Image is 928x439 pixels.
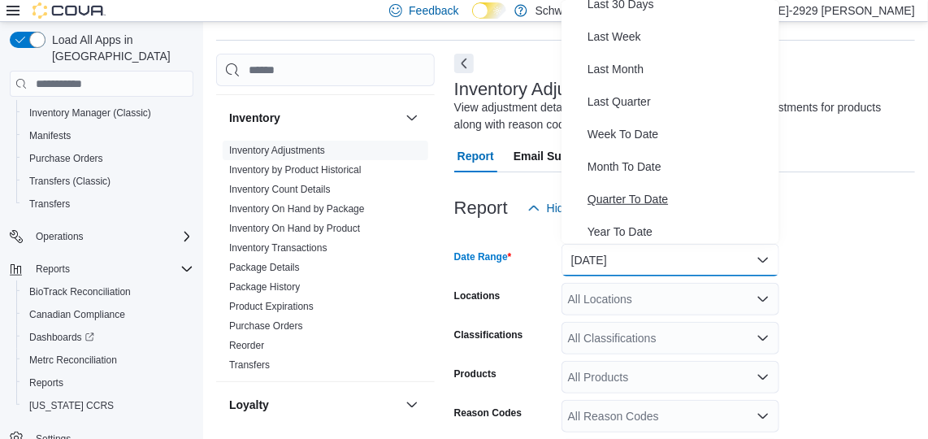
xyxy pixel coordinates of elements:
div: View adjustment details. You will see both quantity and cost adjustments for products along with ... [454,99,907,133]
a: Purchase Orders [23,149,110,168]
span: Canadian Compliance [23,305,193,324]
button: Transfers [16,193,200,215]
span: Transfers (Classic) [29,175,111,188]
span: Quarter To Date [588,189,773,209]
button: Canadian Compliance [16,303,200,326]
button: Loyalty [229,397,399,413]
span: Purchase Orders [29,152,103,165]
p: Schwazze [US_STATE] [536,1,654,20]
span: Operations [29,227,193,246]
a: Manifests [23,126,77,146]
span: Report [457,140,494,172]
a: Canadian Compliance [23,305,132,324]
button: Loyalty [402,395,422,415]
span: Inventory Count Details [229,183,331,196]
span: Product Expirations [229,300,314,313]
a: Metrc Reconciliation [23,350,124,370]
span: Email Subscription [514,140,617,172]
span: Inventory Manager (Classic) [23,103,193,123]
span: Transfers (Classic) [23,172,193,191]
a: Reorder [229,340,264,351]
input: Dark Mode [472,2,506,20]
span: Reports [29,376,63,389]
span: Last Month [588,59,773,79]
a: Inventory Adjustments [229,145,325,156]
a: Product Expirations [229,301,314,312]
span: Inventory Transactions [229,241,327,254]
a: Inventory On Hand by Product [229,223,360,234]
span: Purchase Orders [229,319,303,333]
span: Manifests [29,129,71,142]
button: Reports [3,258,200,280]
button: Reports [16,372,200,394]
button: [US_STATE] CCRS [16,394,200,417]
button: BioTrack Reconciliation [16,280,200,303]
a: Reports [23,373,70,393]
button: Reports [29,259,76,279]
a: Inventory Count Details [229,184,331,195]
span: BioTrack Reconciliation [23,282,193,302]
span: Inventory by Product Historical [229,163,362,176]
span: Washington CCRS [23,396,193,415]
span: Package Details [229,261,300,274]
span: Inventory Adjustments [229,144,325,157]
a: Package Details [229,262,300,273]
span: Manifests [23,126,193,146]
p: [PERSON_NAME]-2929 [PERSON_NAME] [696,1,915,20]
span: Inventory On Hand by Package [229,202,365,215]
div: Inventory [216,141,435,381]
button: Next [454,54,474,73]
button: Inventory Manager (Classic) [16,102,200,124]
span: Feedback [409,2,458,19]
span: Dashboards [23,328,193,347]
span: Transfers [23,194,193,214]
button: Operations [3,225,200,248]
span: Purchase Orders [23,149,193,168]
span: Dashboards [29,331,94,344]
h3: Loyalty [229,397,269,413]
span: Last Week [588,27,773,46]
span: BioTrack Reconciliation [29,285,131,298]
label: Date Range [454,250,512,263]
button: Inventory [229,110,399,126]
a: Inventory by Product Historical [229,164,362,176]
button: Open list of options [757,410,770,423]
span: Year To Date [588,222,773,241]
span: Inventory On Hand by Product [229,222,360,235]
span: Operations [36,230,84,243]
button: Hide Parameters [521,192,639,224]
a: Inventory Transactions [229,242,327,254]
button: Open list of options [757,293,770,306]
a: Dashboards [16,326,200,349]
span: Load All Apps in [GEOGRAPHIC_DATA] [46,32,193,64]
a: Inventory On Hand by Package [229,203,365,215]
span: Month To Date [588,157,773,176]
a: Dashboards [23,328,101,347]
button: Manifests [16,124,200,147]
span: Canadian Compliance [29,308,125,321]
span: Metrc Reconciliation [29,354,117,367]
a: Inventory Manager (Classic) [23,103,158,123]
label: Locations [454,289,501,302]
span: Package History [229,280,300,293]
label: Reason Codes [454,406,522,419]
button: Operations [29,227,90,246]
button: Transfers (Classic) [16,170,200,193]
span: Hide Parameters [547,200,632,216]
a: [US_STATE] CCRS [23,396,120,415]
span: [US_STATE] CCRS [29,399,114,412]
span: Reports [36,263,70,276]
label: Classifications [454,328,523,341]
button: Inventory [402,108,422,128]
span: Week To Date [588,124,773,144]
h3: Inventory [229,110,280,126]
button: Open list of options [757,332,770,345]
span: Inventory Manager (Classic) [29,106,151,120]
button: Purchase Orders [16,147,200,170]
a: Package History [229,281,300,293]
img: Cova [33,2,106,19]
span: Dark Mode [472,19,473,20]
button: Open list of options [757,371,770,384]
label: Products [454,367,497,380]
span: Transfers [29,198,70,211]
